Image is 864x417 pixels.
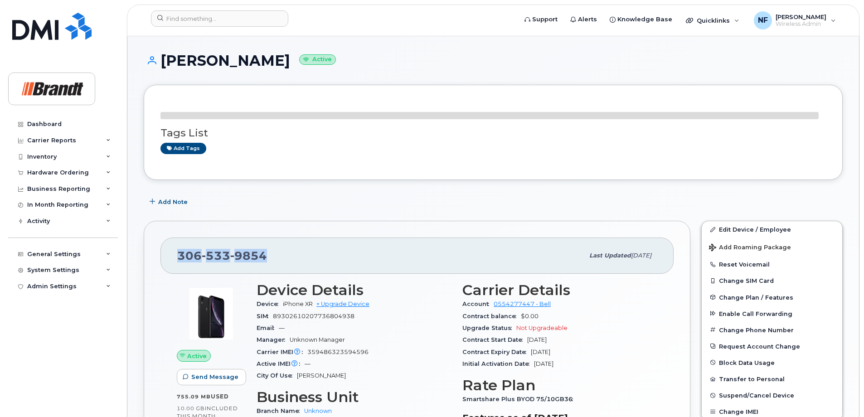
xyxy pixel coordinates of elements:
span: used [211,393,229,400]
span: Smartshare Plus BYOD 75/10GB36 [462,396,578,402]
span: 10.00 GB [177,405,205,412]
h3: Carrier Details [462,282,657,298]
button: Add Roaming Package [702,238,842,256]
span: 89302610207736804938 [273,313,354,320]
span: Initial Activation Date [462,360,534,367]
button: Reset Voicemail [702,256,842,272]
h3: Rate Plan [462,377,657,393]
span: 359486323594596 [307,349,369,355]
span: Last updated [589,252,631,259]
h3: Business Unit [257,389,451,405]
span: [DATE] [527,336,547,343]
span: 533 [202,249,230,262]
span: Add Note [158,198,188,206]
span: Enable Call Forwarding [719,310,792,317]
a: 0554277447 - Bell [494,301,551,307]
button: Request Account Change [702,338,842,354]
span: Active IMEI [257,360,305,367]
button: Transfer to Personal [702,371,842,387]
span: Not Upgradeable [516,325,568,331]
span: Contract Expiry Date [462,349,531,355]
button: Change Phone Number [702,322,842,338]
span: Contract Start Date [462,336,527,343]
button: Send Message [177,369,246,385]
button: Change Plan / Features [702,289,842,305]
span: 9854 [230,249,267,262]
button: Add Note [144,194,195,210]
span: Upgrade Status [462,325,516,331]
span: Carrier IMEI [257,349,307,355]
h1: [PERSON_NAME] [144,53,843,68]
span: [DATE] [631,252,651,259]
span: [DATE] [534,360,553,367]
button: Block Data Usage [702,354,842,371]
button: Enable Call Forwarding [702,305,842,322]
span: City Of Use [257,372,297,379]
span: — [279,325,285,331]
img: image20231002-3703462-u8y6nc.jpeg [184,286,238,341]
button: Suspend/Cancel Device [702,387,842,403]
span: — [305,360,311,367]
span: Branch Name [257,407,304,414]
h3: Tags List [160,127,826,139]
span: Change Plan / Features [719,294,793,301]
span: 755.09 MB [177,393,211,400]
button: Change SIM Card [702,272,842,289]
a: + Upgrade Device [316,301,369,307]
span: Add Roaming Package [709,244,791,252]
small: Active [299,54,336,65]
span: Manager [257,336,290,343]
span: [PERSON_NAME] [297,372,346,379]
a: Edit Device / Employee [702,221,842,238]
span: Unknown Manager [290,336,345,343]
span: iPhone XR [283,301,313,307]
span: Send Message [191,373,238,381]
a: Unknown [304,407,332,414]
a: Add tags [160,143,206,154]
span: 306 [177,249,267,262]
h3: Device Details [257,282,451,298]
span: Suspend/Cancel Device [719,392,794,399]
span: Account [462,301,494,307]
span: Device [257,301,283,307]
span: SIM [257,313,273,320]
span: Active [187,352,207,360]
span: Contract balance [462,313,521,320]
span: [DATE] [531,349,550,355]
span: $0.00 [521,313,539,320]
span: Email [257,325,279,331]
